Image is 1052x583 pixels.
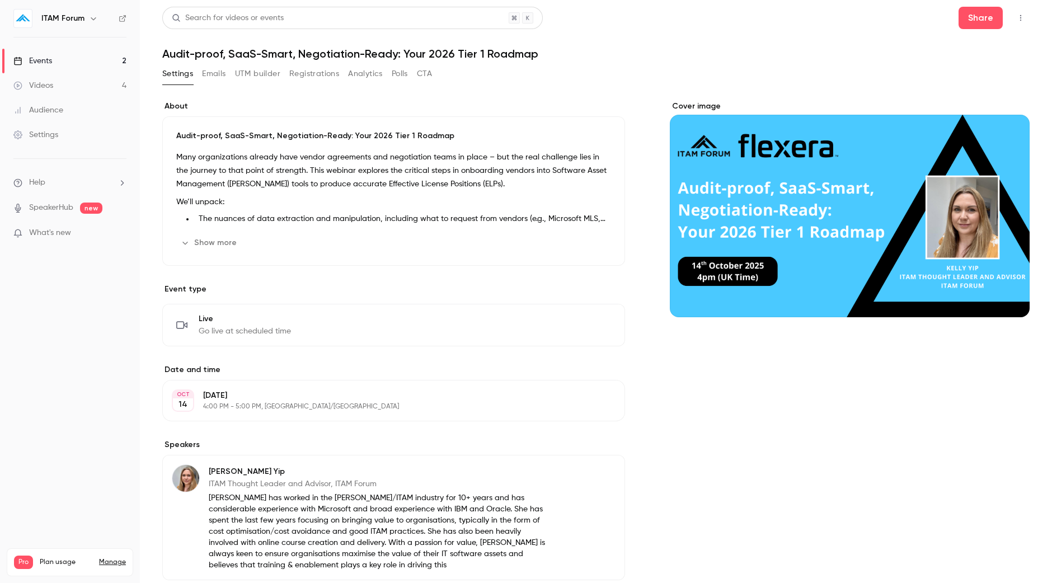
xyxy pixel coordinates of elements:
p: Audit-proof, SaaS-Smart, Negotiation-Ready: Your 2026 Tier 1 Roadmap [176,130,611,142]
span: new [80,203,102,214]
button: Polls [392,65,408,83]
p: [PERSON_NAME] has worked in the [PERSON_NAME]/ITAM industry for 10+ years and has considerable ex... [209,492,552,571]
p: We’ll unpack: [176,195,611,209]
span: Help [29,177,45,189]
iframe: Noticeable Trigger [113,228,126,238]
button: Registrations [289,65,339,83]
p: ITAM Thought Leader and Advisor, ITAM Forum [209,478,552,490]
div: Audience [13,105,63,116]
p: Many organizations already have vendor agreements and negotiation teams in place – but the real c... [176,151,611,191]
div: OCT [173,391,193,398]
p: [PERSON_NAME] Yip [209,466,552,477]
a: SpeakerHub [29,202,73,214]
p: 14 [179,399,187,410]
button: Settings [162,65,193,83]
span: Go live at scheduled time [199,326,291,337]
span: Plan usage [40,558,92,567]
li: help-dropdown-opener [13,177,126,189]
h1: Audit-proof, SaaS-Smart, Negotiation-Ready: Your 2026 Tier 1 Roadmap [162,47,1030,60]
button: Share [959,7,1003,29]
li: The nuances of data extraction and manipulation, including what to request from vendors (e.g., Mi... [194,213,611,225]
label: Speakers [162,439,625,450]
h6: ITAM Forum [41,13,84,24]
button: Emails [202,65,226,83]
button: Analytics [348,65,383,83]
button: Show more [176,234,243,252]
div: Search for videos or events [172,12,284,24]
img: ITAM Forum [14,10,32,27]
div: Settings [13,129,58,140]
span: What's new [29,227,71,239]
label: About [162,101,625,112]
span: Pro [14,556,33,569]
label: Date and time [162,364,625,375]
img: Kelly Yip [172,465,199,492]
button: UTM builder [235,65,280,83]
label: Cover image [670,101,1030,112]
div: Kelly Yip[PERSON_NAME] YipITAM Thought Leader and Advisor, ITAM Forum[PERSON_NAME] has worked in ... [162,455,625,580]
div: Videos [13,80,53,91]
p: 4:00 PM - 5:00 PM, [GEOGRAPHIC_DATA]/[GEOGRAPHIC_DATA] [203,402,566,411]
p: [DATE] [203,390,566,401]
span: Live [199,313,291,325]
p: Event type [162,284,625,295]
button: CTA [417,65,432,83]
div: Events [13,55,52,67]
section: Cover image [670,101,1030,317]
a: Manage [99,558,126,567]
